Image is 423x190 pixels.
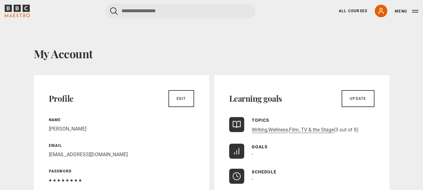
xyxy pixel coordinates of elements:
[229,94,282,104] h2: Learning goals
[252,144,268,150] p: Goals
[252,176,253,182] span: -
[268,127,288,133] a: Wellness
[49,117,194,123] p: Name
[252,126,359,134] p: , , (3 out of 8)
[49,177,82,183] span: ● ● ● ● ● ● ● ●
[110,7,118,15] button: Submit the search query
[49,143,194,148] p: Email
[339,8,367,14] a: All Courses
[252,169,277,175] p: Schedule
[49,168,194,174] p: Password
[49,125,194,133] p: [PERSON_NAME]
[49,151,194,158] p: [EMAIL_ADDRESS][DOMAIN_NAME]
[168,90,194,107] a: Edit
[5,5,30,17] svg: BBC Maestro
[252,151,253,157] span: -
[34,47,389,60] h1: My Account
[252,127,267,133] a: Writing
[105,3,255,18] input: Search
[252,117,359,124] p: Topics
[289,127,334,133] a: Film, TV & the Stage
[342,90,374,107] a: Update
[49,94,74,104] h2: Profile
[395,8,418,14] button: Toggle navigation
